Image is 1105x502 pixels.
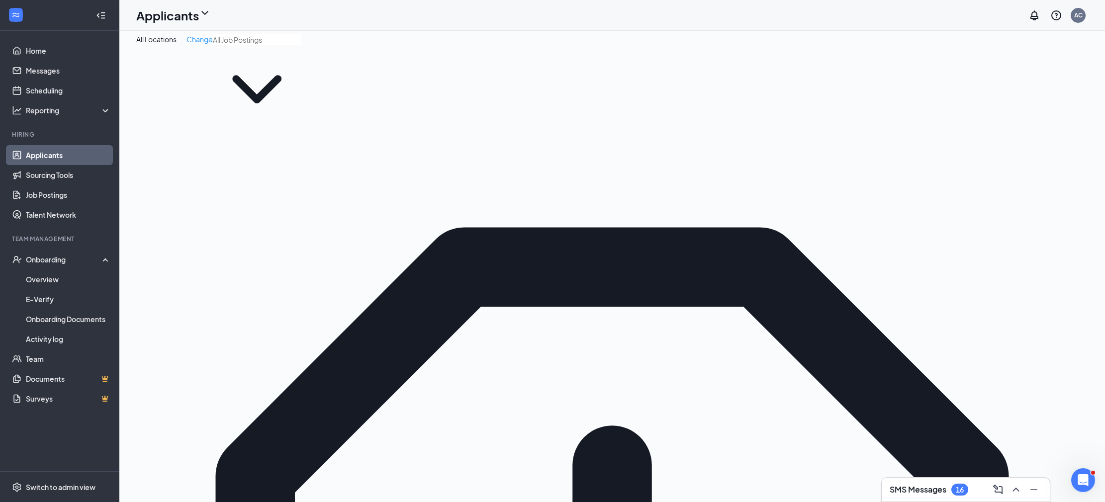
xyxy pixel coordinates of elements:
h3: SMS Messages [890,484,946,495]
div: AC [1074,11,1083,19]
div: Onboarding [26,254,102,264]
div: Switch to admin view [26,482,95,492]
svg: Notifications [1028,9,1040,21]
a: E-Verify [26,289,111,309]
a: Talent Network [26,205,111,225]
svg: ChevronDown [199,7,211,19]
a: DocumentsCrown [26,369,111,389]
svg: Collapse [96,10,106,20]
button: ChevronUp [1008,482,1024,498]
a: Sourcing Tools [26,165,111,185]
span: Change [186,35,213,44]
svg: Settings [12,482,22,492]
svg: UserCheck [12,254,22,264]
a: Applicants [26,145,111,165]
a: Team [26,349,111,369]
svg: Analysis [12,105,22,115]
a: Messages [26,61,111,81]
svg: ChevronDown [213,45,301,133]
iframe: Intercom live chat [1071,468,1095,492]
svg: ChevronUp [1010,484,1022,496]
div: Hiring [12,130,109,139]
span: All Locations [136,35,177,44]
a: Overview [26,269,111,289]
a: Job Postings [26,185,111,205]
div: 16 [956,486,964,494]
svg: QuestionInfo [1050,9,1062,21]
div: Team Management [12,235,109,243]
a: Scheduling [26,81,111,100]
h1: Applicants [136,7,199,24]
a: Onboarding Documents [26,309,111,329]
button: ComposeMessage [990,482,1006,498]
svg: WorkstreamLogo [11,10,21,20]
input: All Job Postings [213,34,301,45]
div: Reporting [26,105,111,115]
svg: ComposeMessage [992,484,1004,496]
a: Home [26,41,111,61]
a: Activity log [26,329,111,349]
svg: Minimize [1028,484,1040,496]
a: SurveysCrown [26,389,111,409]
button: Minimize [1026,482,1042,498]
